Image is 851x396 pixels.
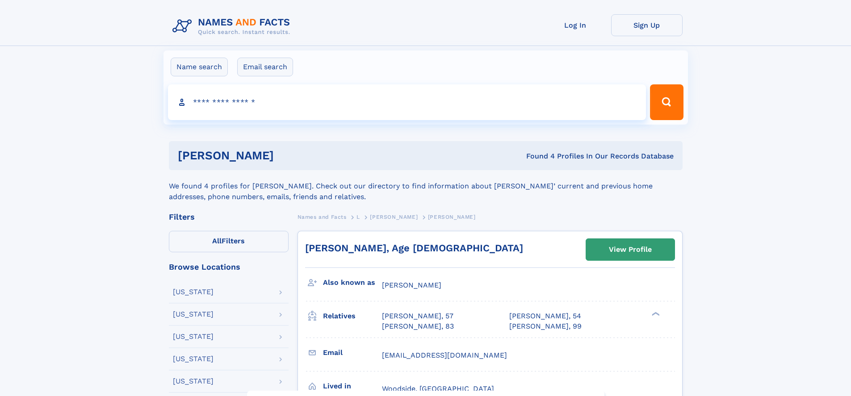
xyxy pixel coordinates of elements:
[298,211,347,222] a: Names and Facts
[171,58,228,76] label: Name search
[169,231,289,252] label: Filters
[212,237,222,245] span: All
[609,239,652,260] div: View Profile
[323,275,382,290] h3: Also known as
[356,214,360,220] span: L
[169,170,683,202] div: We found 4 profiles for [PERSON_NAME]. Check out our directory to find information about [PERSON_...
[650,311,660,317] div: ❯
[382,311,453,321] a: [PERSON_NAME], 57
[173,355,214,363] div: [US_STATE]
[169,213,289,221] div: Filters
[173,311,214,318] div: [US_STATE]
[237,58,293,76] label: Email search
[323,308,382,324] h3: Relatives
[173,288,214,296] div: [US_STATE]
[540,14,611,36] a: Log In
[169,263,289,271] div: Browse Locations
[382,384,494,393] span: Woodside, [GEOGRAPHIC_DATA]
[650,84,683,120] button: Search Button
[611,14,683,36] a: Sign Up
[169,14,298,38] img: Logo Names and Facts
[178,150,400,161] h1: [PERSON_NAME]
[305,242,523,254] a: [PERSON_NAME], Age [DEMOGRAPHIC_DATA]
[173,333,214,340] div: [US_STATE]
[509,311,581,321] a: [PERSON_NAME], 54
[509,321,582,331] a: [PERSON_NAME], 99
[586,239,675,260] a: View Profile
[323,345,382,360] h3: Email
[370,214,418,220] span: [PERSON_NAME]
[370,211,418,222] a: [PERSON_NAME]
[382,281,441,289] span: [PERSON_NAME]
[356,211,360,222] a: L
[168,84,646,120] input: search input
[382,321,454,331] a: [PERSON_NAME], 83
[173,378,214,385] div: [US_STATE]
[382,351,507,359] span: [EMAIL_ADDRESS][DOMAIN_NAME]
[323,379,382,394] h3: Lived in
[400,151,674,161] div: Found 4 Profiles In Our Records Database
[428,214,476,220] span: [PERSON_NAME]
